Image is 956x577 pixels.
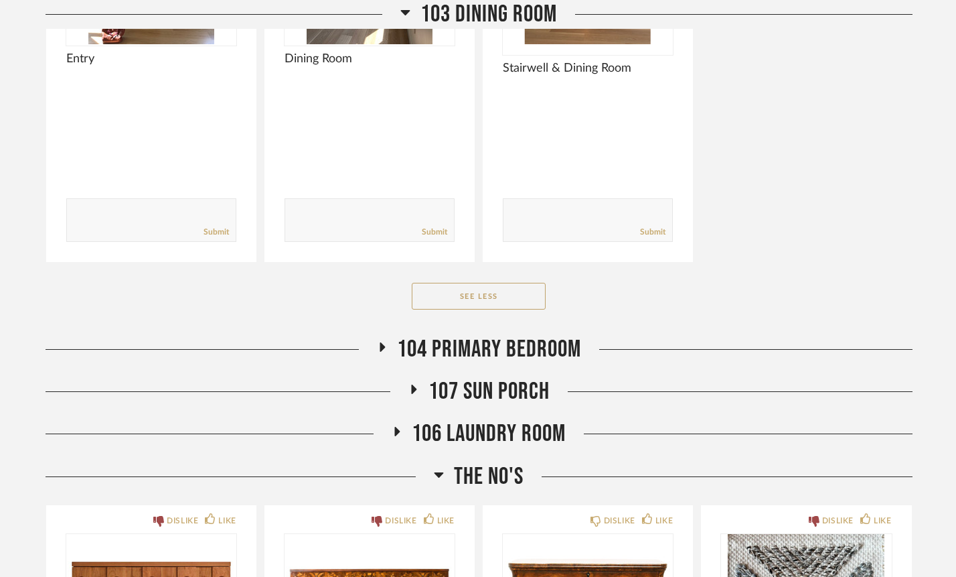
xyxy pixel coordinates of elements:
div: LIKE [874,514,891,527]
div: LIKE [218,514,236,527]
span: Entry [66,52,236,66]
div: LIKE [655,514,673,527]
span: Stairwell & Dining Room [503,61,673,76]
div: LIKE [437,514,455,527]
button: See Less [412,283,546,310]
div: DISLIKE [604,514,635,527]
a: Submit [204,227,229,238]
a: Submit [422,227,447,238]
span: Dining Room [285,52,455,66]
div: DISLIKE [385,514,416,527]
div: DISLIKE [822,514,854,527]
span: 107 Sun Porch [428,377,550,406]
span: The No's [454,462,524,491]
span: 104 Primary Bedroom [397,335,581,364]
a: Submit [640,227,665,238]
div: DISLIKE [167,514,198,527]
span: 106 Laundry Room [412,420,566,448]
